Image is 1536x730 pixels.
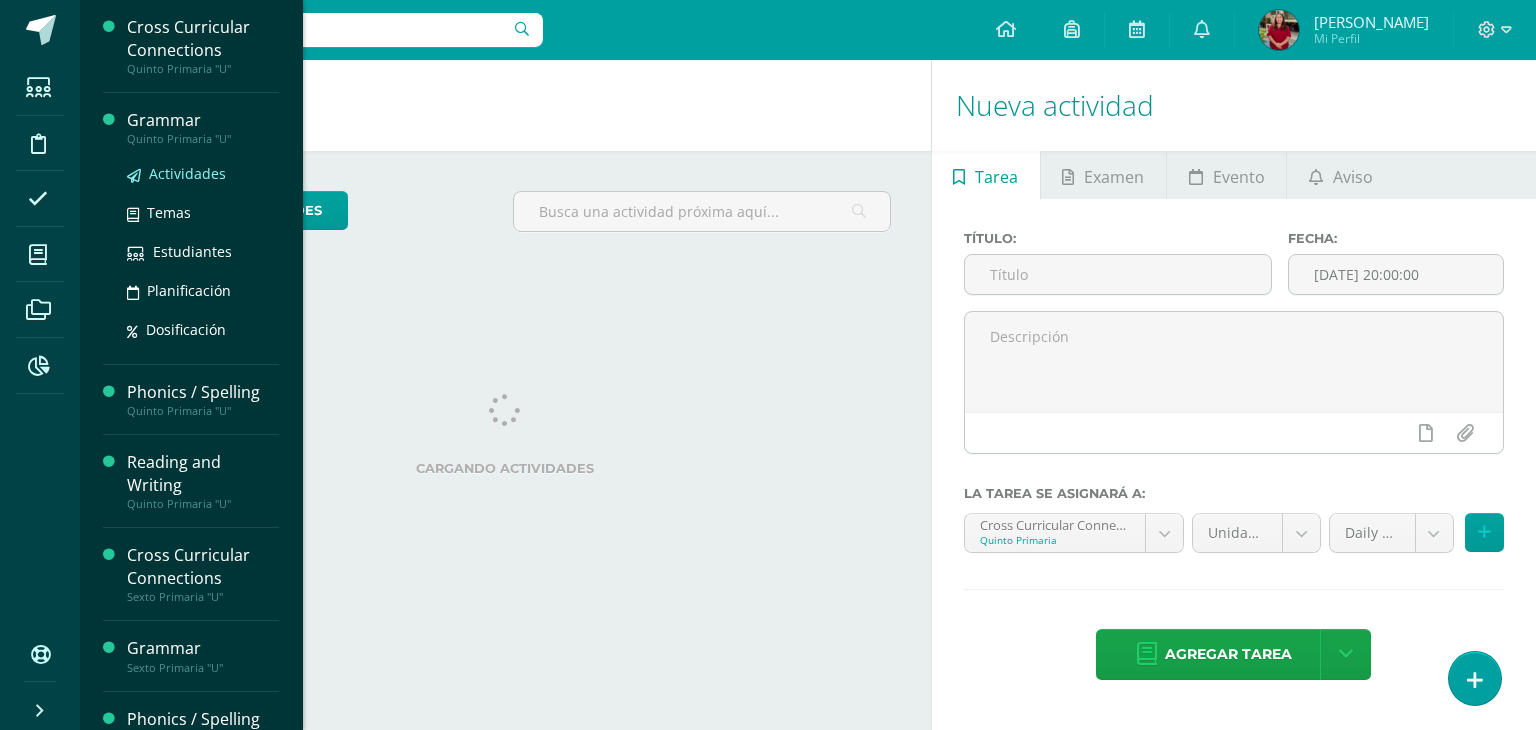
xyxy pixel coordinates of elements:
span: Temas [147,203,191,222]
div: Sexto Primaria "U" [127,661,279,675]
a: GrammarQuinto Primaria "U" [127,109,279,146]
span: Agregar tarea [1165,630,1292,679]
span: Aviso [1333,153,1373,201]
label: Título: [964,231,1273,246]
div: Quinto Primaria [980,533,1130,547]
input: Título [965,255,1272,294]
input: Busca un usuario... [93,13,543,47]
label: La tarea se asignará a: [964,486,1504,501]
a: Actividades [127,162,279,185]
a: Unidad 3 [1193,514,1320,552]
a: Tarea [932,151,1040,199]
span: [PERSON_NAME] [1314,12,1429,32]
a: Estudiantes [127,240,279,263]
input: Fecha de entrega [1289,255,1503,294]
img: db05960aaf6b1e545792e2ab8cc01445.png [1259,10,1299,50]
a: Phonics / SpellingQuinto Primaria "U" [127,381,279,418]
h1: Actividades [104,60,907,151]
div: Grammar [127,637,279,660]
a: Temas [127,201,279,224]
div: Quinto Primaria "U" [127,62,279,76]
a: GrammarSexto Primaria "U" [127,637,279,674]
a: Cross Curricular Connections 'U'Quinto Primaria [965,514,1183,552]
label: Fecha: [1288,231,1504,246]
span: Evento [1213,153,1265,201]
div: Quinto Primaria "U" [127,404,279,418]
div: Cross Curricular Connections 'U' [980,514,1130,533]
span: Tarea [975,153,1018,201]
a: Cross Curricular ConnectionsQuinto Primaria "U" [127,16,279,76]
span: Actividades [149,164,226,183]
div: Cross Curricular Connections [127,544,279,590]
input: Busca una actividad próxima aquí... [514,192,889,231]
div: Phonics / Spelling [127,381,279,404]
a: Reading and WritingQuinto Primaria "U" [127,451,279,511]
span: Dosificación [146,320,226,339]
h1: Nueva actividad [956,60,1512,151]
span: Mi Perfil [1314,30,1429,47]
div: Sexto Primaria "U" [127,590,279,604]
a: Evento [1167,151,1286,199]
a: Aviso [1287,151,1394,199]
div: Quinto Primaria "U" [127,497,279,511]
a: Cross Curricular ConnectionsSexto Primaria "U" [127,544,279,604]
a: Planificación [127,279,279,302]
span: Examen [1084,153,1144,201]
span: Planificación [147,281,231,300]
label: Cargando actividades [120,461,891,476]
div: Quinto Primaria "U" [127,132,279,146]
span: Unidad 3 [1208,514,1267,552]
a: Daily Work (40.0%) [1330,514,1453,552]
span: Estudiantes [153,242,232,261]
div: Cross Curricular Connections [127,16,279,62]
a: Examen [1041,151,1166,199]
span: Daily Work (40.0%) [1345,514,1400,552]
a: Dosificación [127,318,279,341]
div: Grammar [127,109,279,132]
div: Reading and Writing [127,451,279,497]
